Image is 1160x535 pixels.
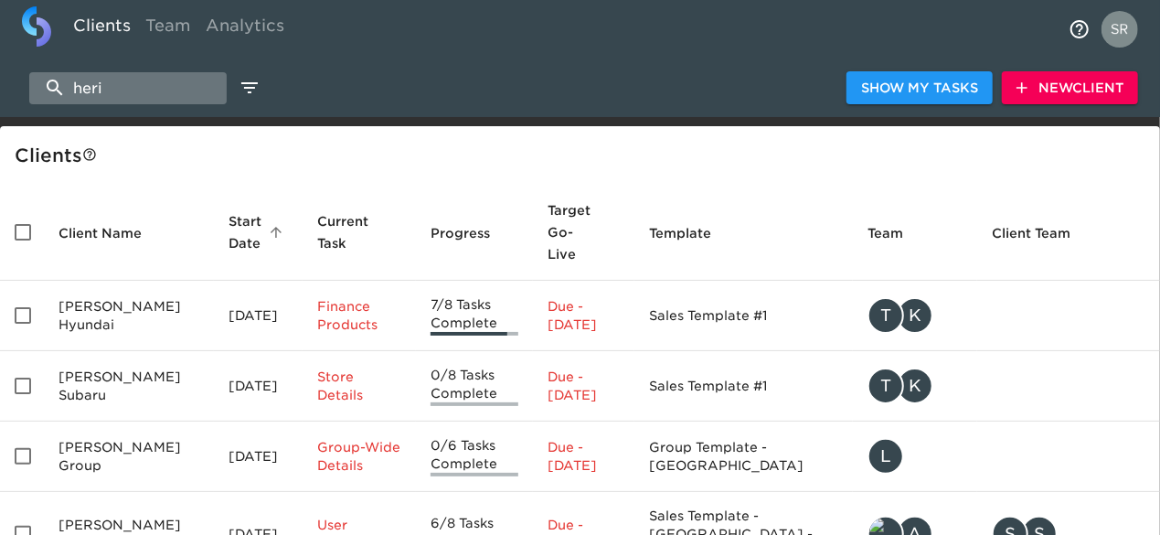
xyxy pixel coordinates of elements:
[861,77,978,100] span: Show My Tasks
[22,6,51,47] img: logo
[317,438,400,475] p: Group-Wide Details
[198,6,292,51] a: Analytics
[548,199,620,265] span: Target Go-Live
[29,72,227,104] input: search
[317,210,377,254] span: This is the next Task in this Hub that should be completed
[548,297,620,334] p: Due - [DATE]
[1016,77,1123,100] span: New Client
[431,222,514,244] span: Progress
[634,351,853,422] td: Sales Template #1
[44,422,214,492] td: [PERSON_NAME] Group
[548,368,620,404] p: Due - [DATE]
[548,199,596,265] span: Calculated based on the start date and the duration of all Tasks contained in this Hub.
[317,297,400,334] p: Finance Products
[1002,71,1138,105] button: NewClient
[44,281,214,351] td: [PERSON_NAME] Hyundai
[867,438,963,475] div: leah.fisher@roadster.com
[234,72,265,103] button: edit
[214,351,303,422] td: [DATE]
[867,368,904,404] div: T
[649,222,735,244] span: Template
[317,210,400,254] span: Current Task
[44,351,214,422] td: [PERSON_NAME] Subaru
[867,438,904,475] div: L
[15,141,1153,170] div: Client s
[59,222,165,244] span: Client Name
[897,368,933,404] div: K
[1101,11,1138,48] img: Profile
[416,351,533,422] td: 0/8 Tasks Complete
[214,281,303,351] td: [DATE]
[1058,7,1101,51] button: notifications
[214,422,303,492] td: [DATE]
[867,222,927,244] span: Team
[229,210,289,254] span: Start Date
[867,368,963,404] div: tracy@roadster.com, kevin.dodt@roadster.com
[992,222,1094,244] span: Client Team
[138,6,198,51] a: Team
[82,147,97,162] svg: This is a list of all of your clients and clients shared with you
[416,281,533,351] td: 7/8 Tasks Complete
[897,297,933,334] div: K
[634,422,853,492] td: Group Template - [GEOGRAPHIC_DATA]
[634,281,853,351] td: Sales Template #1
[317,368,400,404] p: Store Details
[548,438,620,475] p: Due - [DATE]
[846,71,993,105] button: Show My Tasks
[416,422,533,492] td: 0/6 Tasks Complete
[867,297,904,334] div: T
[867,297,963,334] div: tracy@roadster.com, kevin.dodt@roadster.com
[66,6,138,51] a: Clients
